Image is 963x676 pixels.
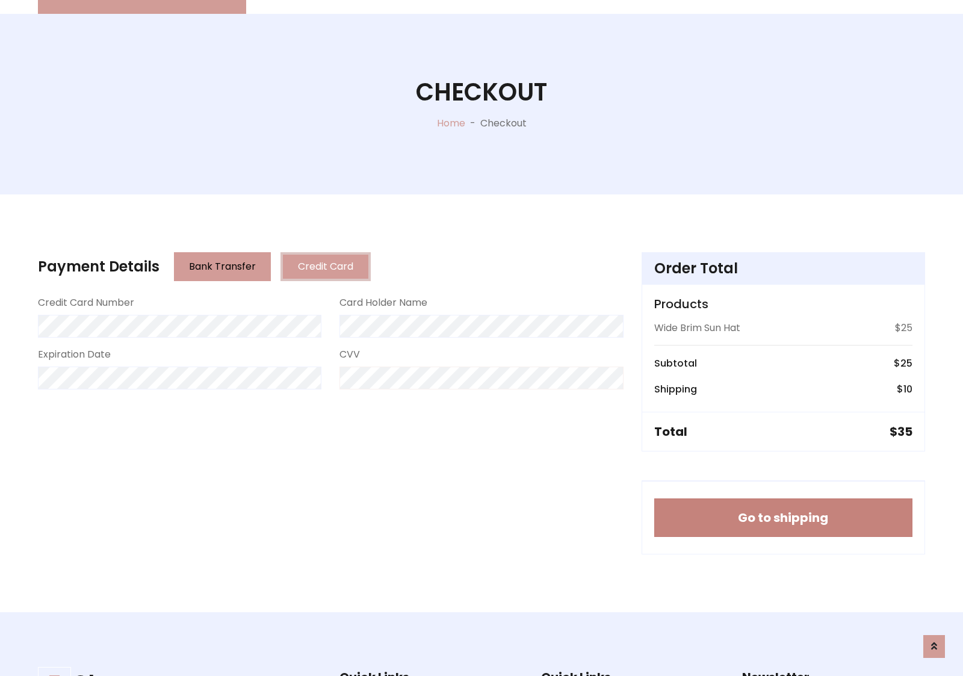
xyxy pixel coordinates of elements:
label: Card Holder Name [339,296,427,310]
p: Checkout [480,116,527,131]
p: $25 [895,321,912,335]
h5: Total [654,424,687,439]
span: 25 [900,356,912,370]
h4: Order Total [654,260,912,278]
button: Credit Card [280,252,371,281]
h1: Checkout [416,78,547,107]
h4: Payment Details [38,258,159,276]
h5: Products [654,297,912,311]
label: Expiration Date [38,347,111,362]
button: Bank Transfer [174,252,271,281]
label: Credit Card Number [38,296,134,310]
h6: $ [897,383,912,395]
h6: Subtotal [654,358,697,369]
span: 35 [897,423,912,440]
button: Go to shipping [654,498,912,537]
p: Wide Brim Sun Hat [654,321,740,335]
span: 10 [903,382,912,396]
a: Home [437,116,465,130]
h5: $ [890,424,912,439]
label: CVV [339,347,360,362]
h6: Shipping [654,383,697,395]
p: - [465,116,480,131]
h6: $ [894,358,912,369]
